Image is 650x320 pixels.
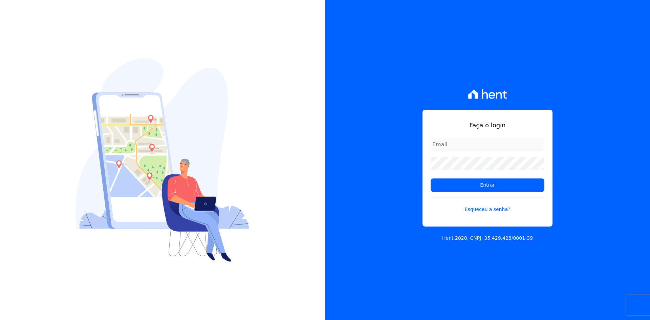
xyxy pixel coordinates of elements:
h1: Faça o login [431,121,544,130]
img: Login [75,58,250,262]
a: Esqueceu a senha? [431,197,544,213]
p: Hent 2020. CNPJ: 35.429.428/0001-39 [442,235,533,242]
input: Entrar [431,178,544,192]
input: Email [431,138,544,151]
